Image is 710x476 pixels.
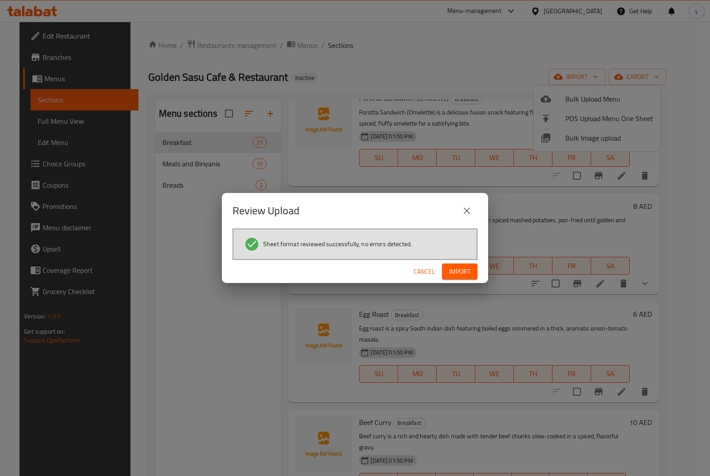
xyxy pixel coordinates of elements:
button: Import [442,264,477,280]
span: Sheet format reviewed successfully, no errors detected. [263,240,412,248]
button: Cancel [410,264,438,280]
span: Cancel [414,266,435,277]
h2: Review Upload [233,204,300,218]
button: close [456,200,477,221]
span: Import [449,266,470,277]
